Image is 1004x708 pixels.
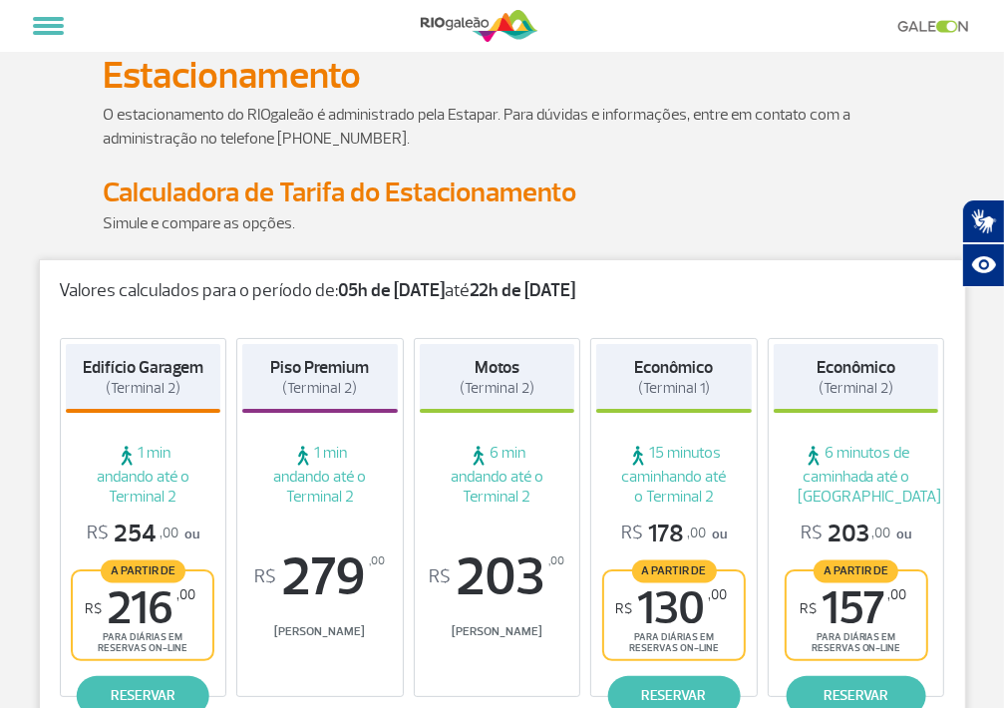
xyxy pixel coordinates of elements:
p: ou [801,519,912,549]
p: Simule e compare as opções. [104,211,901,235]
h1: Estacionamento [104,59,901,93]
strong: 05h de [DATE] [339,279,446,302]
sup: ,00 [548,550,564,572]
strong: Econômico [817,357,895,378]
span: (Terminal 2) [460,379,534,398]
p: O estacionamento do RIOgaleão é administrado pela Estapar. Para dúvidas e informações, entre em c... [104,103,901,151]
span: para diárias em reservas on-line [90,631,195,654]
span: A partir de [814,559,898,582]
span: [PERSON_NAME] [420,624,575,639]
div: Plugin de acessibilidade da Hand Talk. [962,199,1004,287]
button: Abrir tradutor de língua de sinais. [962,199,1004,243]
span: A partir de [101,559,185,582]
span: 157 [800,586,907,631]
strong: 22h de [DATE] [471,279,576,302]
span: 203 [420,550,575,604]
span: (Terminal 2) [819,379,893,398]
span: 279 [242,550,398,604]
p: Valores calculados para o período de: até [60,280,945,302]
span: para diárias em reservas on-line [804,631,909,654]
sup: R$ [254,566,276,588]
span: 1 min andando até o Terminal 2 [66,443,221,507]
p: ou [87,519,199,549]
sup: R$ [85,600,102,617]
sup: R$ [615,600,632,617]
span: 203 [801,519,891,549]
span: 178 [621,519,706,549]
span: (Terminal 2) [106,379,180,398]
sup: R$ [800,600,817,617]
span: 130 [615,586,727,631]
p: ou [621,519,727,549]
span: (Terminal 2) [282,379,357,398]
sup: ,00 [888,586,907,603]
sup: ,00 [369,550,385,572]
span: 216 [85,586,195,631]
span: (Terminal 1) [638,379,710,398]
strong: Edifício Garagem [83,357,203,378]
sup: R$ [429,566,451,588]
span: [PERSON_NAME] [242,624,398,639]
strong: Motos [475,357,519,378]
span: 6 min andando até o Terminal 2 [420,443,575,507]
button: Abrir recursos assistivos. [962,243,1004,287]
strong: Piso Premium [270,357,369,378]
span: 254 [87,519,178,549]
sup: ,00 [708,586,727,603]
strong: Econômico [635,357,714,378]
h2: Calculadora de Tarifa do Estacionamento [104,175,901,211]
span: para diárias em reservas on-line [621,631,727,654]
sup: ,00 [176,586,195,603]
span: A partir de [632,559,717,582]
span: 15 minutos caminhando até o Terminal 2 [596,443,752,507]
span: 1 min andando até o Terminal 2 [242,443,398,507]
span: 6 minutos de caminhada até o [GEOGRAPHIC_DATA] [774,443,939,507]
